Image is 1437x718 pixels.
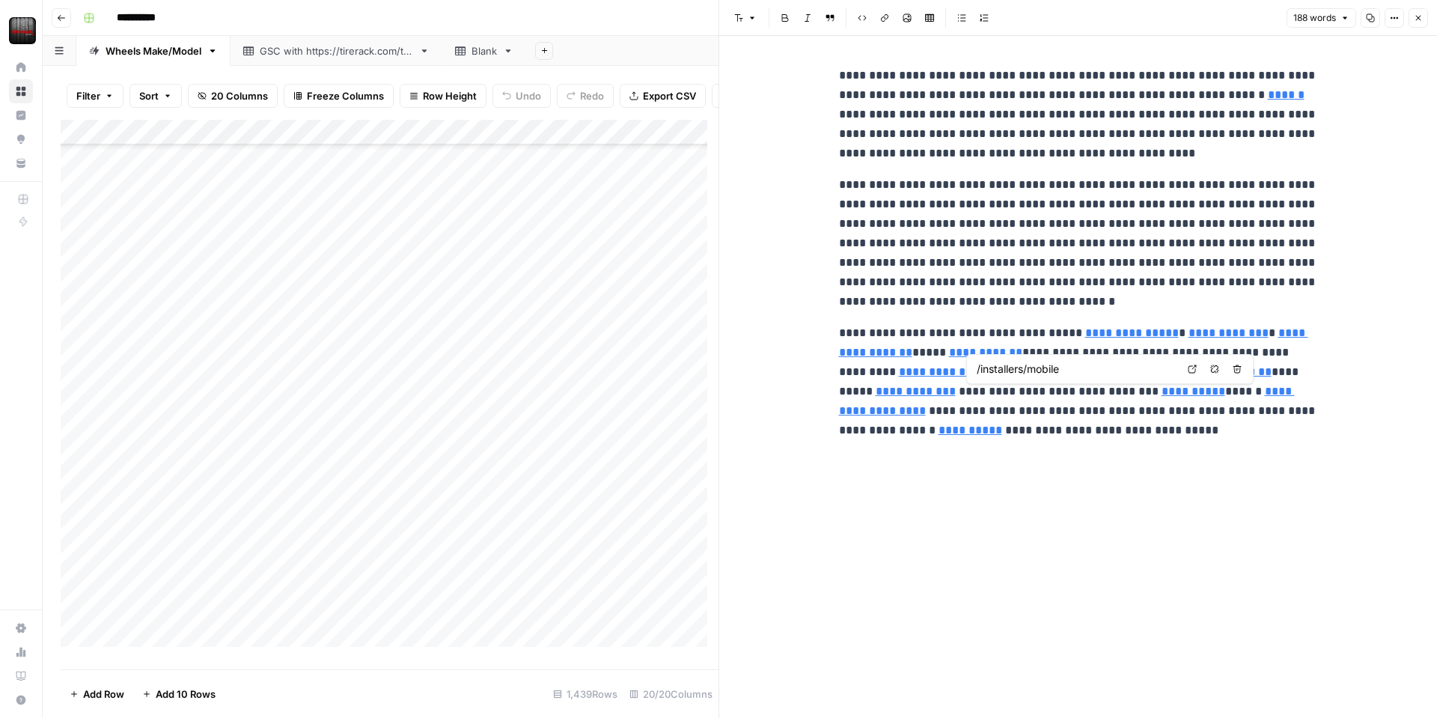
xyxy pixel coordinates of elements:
span: Sort [139,88,159,103]
a: Wheels Make/Model [76,36,231,66]
span: 20 Columns [211,88,268,103]
button: Workspace: Tire Rack [9,12,33,49]
a: Blank [442,36,526,66]
span: 188 words [1293,11,1336,25]
button: Add 10 Rows [133,682,225,706]
div: Blank [472,43,497,58]
a: Insights [9,103,33,127]
button: Export CSV [620,84,706,108]
a: Home [9,55,33,79]
div: Wheels Make/Model [106,43,201,58]
span: Freeze Columns [307,88,384,103]
span: Row Height [423,88,477,103]
img: Tire Rack Logo [9,17,36,44]
a: Your Data [9,151,33,175]
button: Redo [557,84,614,108]
span: Add 10 Rows [156,687,216,702]
a: GSC with [URL][DOMAIN_NAME] [231,36,442,66]
span: Undo [516,88,541,103]
div: 1,439 Rows [547,682,623,706]
span: Filter [76,88,100,103]
a: Browse [9,79,33,103]
button: Row Height [400,84,486,108]
button: Filter [67,84,123,108]
span: Redo [580,88,604,103]
button: Help + Support [9,688,33,712]
button: Add Row [61,682,133,706]
button: Undo [492,84,551,108]
a: Usage [9,640,33,664]
button: Sort [129,84,182,108]
span: Export CSV [643,88,696,103]
a: Settings [9,616,33,640]
button: 188 words [1287,8,1356,28]
div: GSC with [URL][DOMAIN_NAME] [260,43,413,58]
div: 20/20 Columns [623,682,718,706]
button: Freeze Columns [284,84,394,108]
span: Add Row [83,687,124,702]
button: 20 Columns [188,84,278,108]
a: Opportunities [9,127,33,151]
a: Learning Hub [9,664,33,688]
